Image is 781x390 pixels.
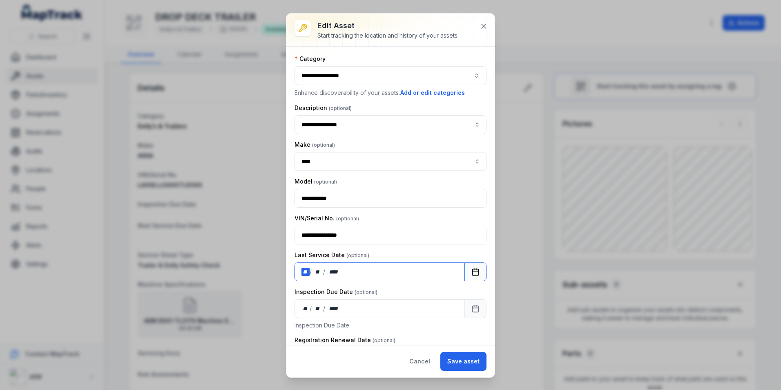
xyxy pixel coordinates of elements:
[310,305,312,313] div: /
[323,305,326,313] div: /
[295,55,326,63] label: Category
[312,268,324,276] div: month,
[295,177,337,186] label: Model
[323,268,326,276] div: /
[301,268,310,276] div: day,
[295,115,486,134] input: asset-edit:description-label
[295,141,335,149] label: Make
[402,352,437,371] button: Cancel
[295,152,486,171] input: asset-edit:cf[8261eee4-602e-4976-b39b-47b762924e3f]-label
[464,299,486,318] button: Calendar
[310,268,312,276] div: /
[312,305,324,313] div: month,
[295,336,395,344] label: Registration Renewal Date
[317,31,459,40] div: Start tracking the location and history of your assets.
[295,321,486,329] p: Inspection Due Date
[295,214,359,222] label: VIN/Serial No.
[295,251,369,259] label: Last Service Date
[295,88,486,97] p: Enhance discoverability of your assets.
[317,20,459,31] h3: Edit asset
[326,268,341,276] div: year,
[295,104,352,112] label: Description
[440,352,486,371] button: Save asset
[464,262,486,281] button: Calendar
[400,88,465,97] button: Add or edit categories
[326,305,341,313] div: year,
[295,288,377,296] label: Inspection Due Date
[301,305,310,313] div: day,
